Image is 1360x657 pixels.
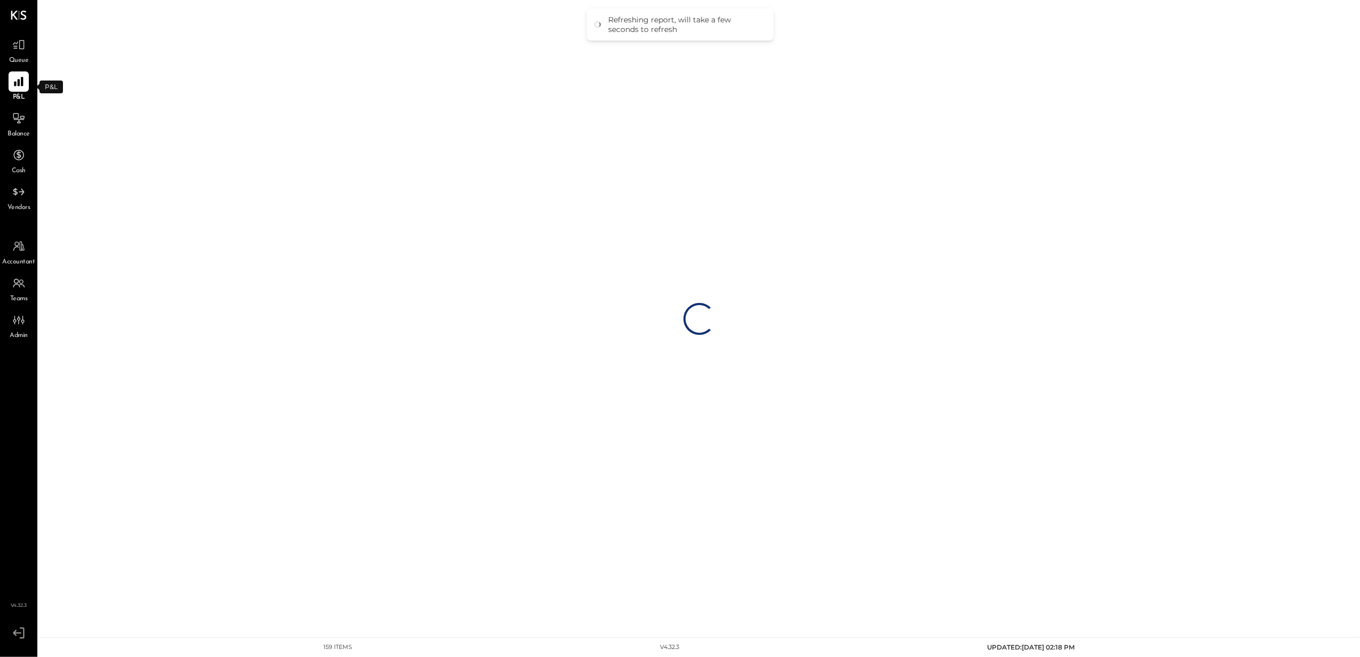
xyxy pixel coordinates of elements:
div: 159 items [324,643,353,652]
div: v 4.32.3 [661,643,680,652]
span: Teams [10,294,28,304]
div: P&L [39,81,63,93]
a: Vendors [1,182,37,213]
a: P&L [1,71,37,102]
div: Refreshing report, will take a few seconds to refresh [608,15,763,34]
a: Accountant [1,236,37,267]
span: P&L [13,93,25,102]
span: Vendors [7,203,30,213]
a: Teams [1,273,37,304]
a: Cash [1,145,37,176]
span: Balance [7,130,30,139]
span: Accountant [3,258,35,267]
span: Admin [10,331,28,341]
span: UPDATED: [DATE] 02:18 PM [988,643,1075,651]
a: Balance [1,108,37,139]
span: Cash [12,166,26,176]
a: Queue [1,35,37,66]
span: Queue [9,56,29,66]
a: Admin [1,310,37,341]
